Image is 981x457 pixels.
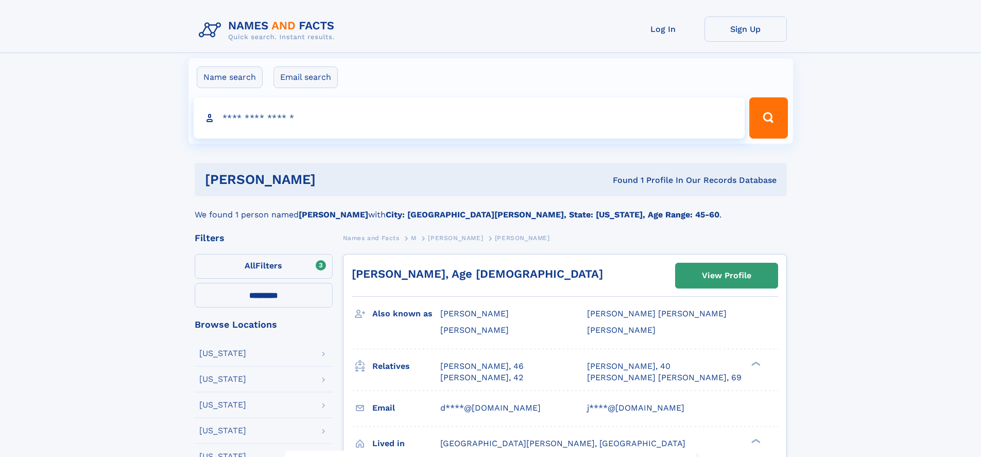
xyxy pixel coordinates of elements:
[205,173,464,186] h1: [PERSON_NAME]
[197,66,263,88] label: Name search
[199,427,246,435] div: [US_STATE]
[195,233,333,243] div: Filters
[372,358,440,375] h3: Relatives
[343,231,400,244] a: Names and Facts
[195,196,787,221] div: We found 1 person named with .
[372,435,440,452] h3: Lived in
[440,372,523,383] a: [PERSON_NAME], 42
[440,361,524,372] a: [PERSON_NAME], 46
[411,234,417,242] span: M
[199,401,246,409] div: [US_STATE]
[352,267,603,280] a: [PERSON_NAME], Age [DEMOGRAPHIC_DATA]
[749,360,761,367] div: ❯
[587,372,742,383] a: [PERSON_NAME] [PERSON_NAME], 69
[495,234,550,242] span: [PERSON_NAME]
[194,97,745,139] input: search input
[199,375,246,383] div: [US_STATE]
[386,210,719,219] b: City: [GEOGRAPHIC_DATA][PERSON_NAME], State: [US_STATE], Age Range: 45-60
[372,305,440,323] h3: Also known as
[587,325,656,335] span: [PERSON_NAME]
[245,261,255,270] span: All
[587,361,670,372] a: [PERSON_NAME], 40
[428,234,483,242] span: [PERSON_NAME]
[372,399,440,417] h3: Email
[428,231,483,244] a: [PERSON_NAME]
[411,231,417,244] a: M
[195,254,333,279] label: Filters
[195,16,343,44] img: Logo Names and Facts
[587,309,727,318] span: [PERSON_NAME] [PERSON_NAME]
[702,264,751,287] div: View Profile
[622,16,704,42] a: Log In
[299,210,368,219] b: [PERSON_NAME]
[199,349,246,358] div: [US_STATE]
[676,263,778,288] a: View Profile
[464,175,777,186] div: Found 1 Profile In Our Records Database
[440,309,509,318] span: [PERSON_NAME]
[749,97,787,139] button: Search Button
[749,437,761,444] div: ❯
[273,66,338,88] label: Email search
[440,438,685,448] span: [GEOGRAPHIC_DATA][PERSON_NAME], [GEOGRAPHIC_DATA]
[440,325,509,335] span: [PERSON_NAME]
[704,16,787,42] a: Sign Up
[195,320,333,329] div: Browse Locations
